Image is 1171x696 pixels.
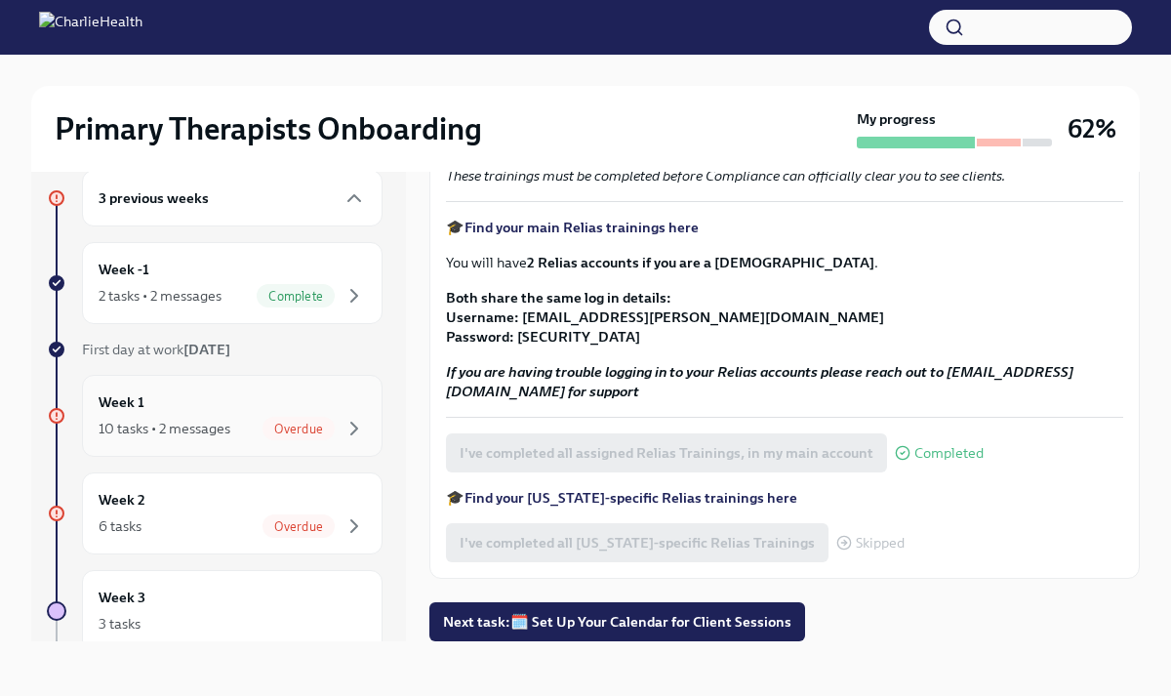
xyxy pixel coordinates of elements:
[262,422,335,436] span: Overdue
[47,242,383,324] a: Week -12 tasks • 2 messagesComplete
[262,519,335,534] span: Overdue
[446,253,1123,272] p: You will have .
[82,170,383,226] div: 3 previous weeks
[99,187,209,209] h6: 3 previous weeks
[82,341,230,358] span: First day at work
[446,218,1123,237] p: 🎓
[443,612,791,632] span: Next task : 🗓️ Set Up Your Calendar for Client Sessions
[47,340,383,359] a: First day at work[DATE]
[99,419,230,438] div: 10 tasks • 2 messages
[1068,111,1116,146] h3: 62%
[527,254,874,271] strong: 2 Relias accounts if you are a [DEMOGRAPHIC_DATA]
[99,391,144,413] h6: Week 1
[47,375,383,457] a: Week 110 tasks • 2 messagesOverdue
[99,516,141,536] div: 6 tasks
[55,109,482,148] h2: Primary Therapists Onboarding
[914,446,984,461] span: Completed
[446,363,1073,400] strong: If you are having trouble logging in to your Relias accounts please reach out to [EMAIL_ADDRESS][...
[446,289,884,346] strong: Both share the same log in details: Username: [EMAIL_ADDRESS][PERSON_NAME][DOMAIN_NAME] Password:...
[183,341,230,358] strong: [DATE]
[856,536,905,551] span: Skipped
[47,570,383,652] a: Week 33 tasks
[429,602,805,641] button: Next task:🗓️ Set Up Your Calendar for Client Sessions
[99,489,145,511] h6: Week 2
[99,587,145,608] h6: Week 3
[47,472,383,554] a: Week 26 tasksOverdue
[464,489,797,507] a: Find your [US_STATE]-specific Relias trainings here
[99,286,222,306] div: 2 tasks • 2 messages
[39,12,142,43] img: CharlieHealth
[446,167,1005,184] em: These trainings must be completed before Compliance can officially clear you to see clients.
[99,259,149,280] h6: Week -1
[257,289,335,304] span: Complete
[99,614,141,634] div: 3 tasks
[857,109,936,129] strong: My progress
[464,219,699,236] a: Find your main Relias trainings here
[446,488,1123,508] p: 🎓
